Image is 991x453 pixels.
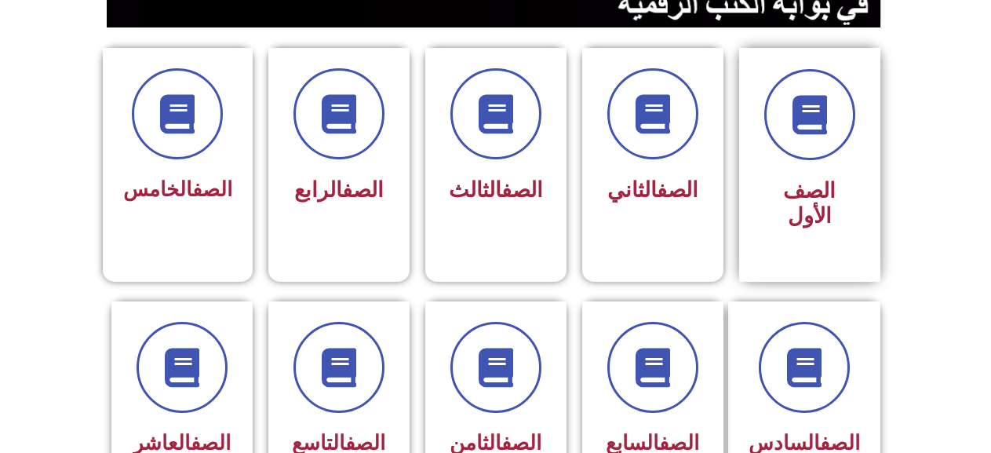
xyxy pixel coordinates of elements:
[342,177,384,203] a: الصف
[449,177,543,203] span: الثالث
[501,177,543,203] a: الصف
[123,177,232,201] span: الخامس
[783,178,836,228] span: الصف الأول
[657,177,698,203] a: الصف
[192,177,232,201] a: الصف
[294,177,384,203] span: الرابع
[607,177,698,203] span: الثاني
